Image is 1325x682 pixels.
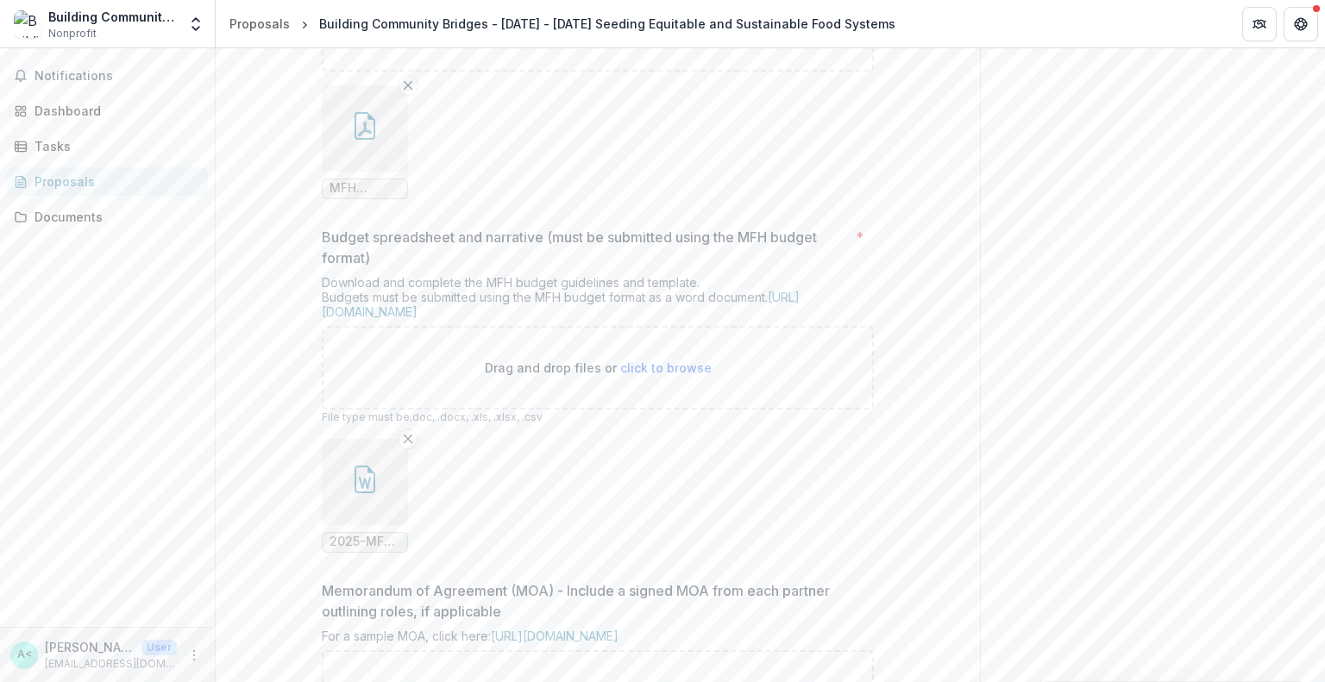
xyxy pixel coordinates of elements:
div: Tasks [35,137,194,155]
div: Alicia Edwards-Wright <aliciaedwardsbcb@gmail.com> [17,649,32,660]
div: Documents [35,208,194,226]
p: [PERSON_NAME] <[EMAIL_ADDRESS][DOMAIN_NAME]> [45,638,135,656]
div: For a sample MOA, click here: [322,629,874,650]
p: Memorandum of Agreement (MOA) - Include a signed MOA from each partner outlining roles, if applic... [322,580,863,622]
div: Remove FileMFH Proposal Community Food Sovereignty Initiative.pdf [322,85,408,199]
p: User [141,640,177,655]
a: [URL][DOMAIN_NAME] [491,629,619,643]
div: Proposals [229,15,290,33]
div: Building Community Bridges - [DATE] - [DATE] Seeding Equitable and Sustainable Food Systems [319,15,895,33]
div: Remove File2025-MFH-Grant-Budget-Guidelines-and-Template not completed.docx [322,439,408,553]
span: click to browse [620,360,712,375]
span: 2025-MFH-Grant-Budget-Guidelines-and-Template not completed.docx [330,535,400,549]
a: Documents [7,203,208,231]
a: Proposals [7,167,208,196]
a: [URL][DOMAIN_NAME] [322,290,800,319]
img: Building Community Bridges [14,10,41,38]
nav: breadcrumb [223,11,902,36]
div: Download and complete the MFH budget guidelines and template. Budgets must be submitted using the... [322,275,874,326]
a: Proposals [223,11,297,36]
div: Building Community Bridges [48,8,177,26]
button: Notifications [7,62,208,90]
p: Budget spreadsheet and narrative (must be submitted using the MFH budget format) [322,227,849,268]
button: Remove File [398,75,418,96]
button: Get Help [1284,7,1318,41]
span: Notifications [35,69,201,84]
p: File type must be .doc, .docx, .xls, .xlsx, .csv [322,410,874,425]
button: More [184,645,204,666]
a: Tasks [7,132,208,160]
p: Drag and drop files or [485,359,712,377]
p: [EMAIL_ADDRESS][DOMAIN_NAME] [45,656,177,672]
span: MFH Proposal Community Food Sovereignty Initiative.pdf [330,181,400,196]
span: Nonprofit [48,26,97,41]
div: Dashboard [35,102,194,120]
a: Dashboard [7,97,208,125]
button: Open entity switcher [184,7,208,41]
button: Remove File [398,429,418,449]
button: Partners [1242,7,1277,41]
div: Proposals [35,172,194,191]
